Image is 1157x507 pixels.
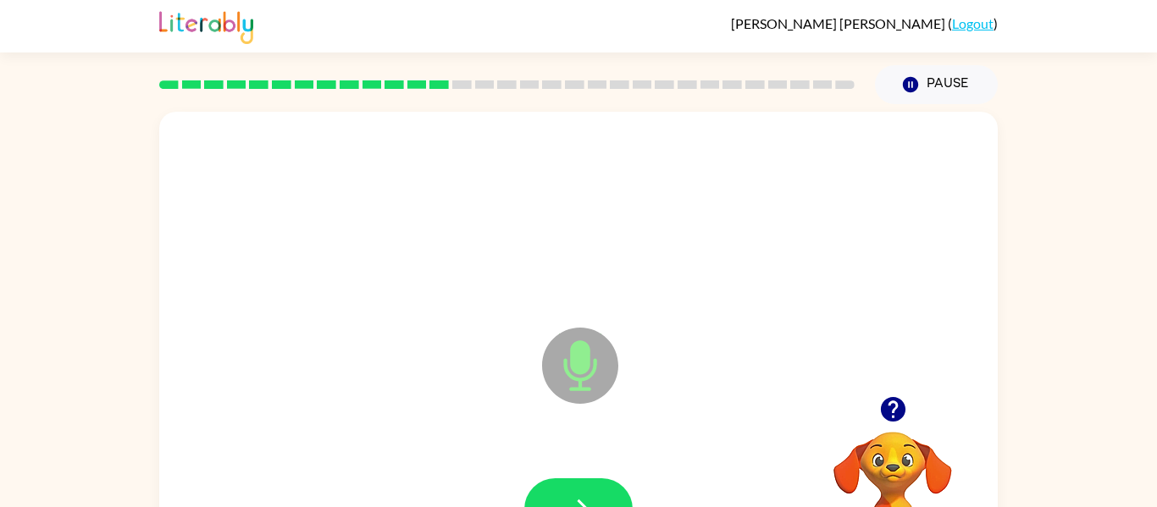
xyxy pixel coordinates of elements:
a: Logout [952,15,994,31]
span: [PERSON_NAME] [PERSON_NAME] [731,15,948,31]
button: Pause [875,65,998,104]
div: ( ) [731,15,998,31]
img: Literably [159,7,253,44]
